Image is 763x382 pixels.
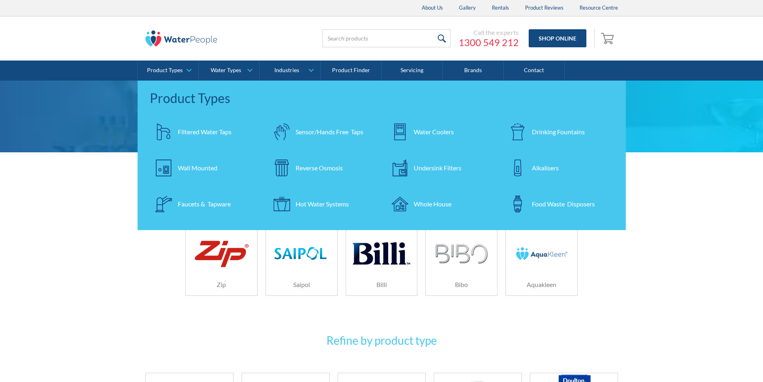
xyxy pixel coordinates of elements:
img: Saipol [273,245,330,262]
a: Servicing [382,61,443,81]
a: Drinking Fountains [504,118,614,146]
div: Undersink Filters [414,163,461,173]
div: Product Types [147,67,183,74]
h3: Refine by product type [145,332,618,349]
a: Filtered Water Taps [150,118,260,146]
a: SaipolSaipol [266,227,338,296]
a: Reverse Osmosis [268,154,378,182]
a: Brands [443,61,503,81]
a: Industries [260,61,320,81]
a: 1300 549 212 [459,36,519,49]
div: Filtered Water Taps [178,127,232,137]
div: Industries [274,67,299,74]
a: Product Finder [321,61,382,81]
div: Water Types [211,67,241,74]
a: ZipZip [185,227,258,296]
input: Search products [322,29,451,47]
img: Billi [353,234,410,273]
nav: Product Types [138,81,626,230]
a: BilliBilli [346,227,418,296]
a: Product Types [138,61,198,81]
h6: Billi [346,280,417,289]
a: Hot Water Systems [268,190,378,218]
a: Alkalisers [504,154,614,182]
a: Shop Online [529,29,586,47]
img: shopping cart [601,32,616,44]
div: Water Coolers [414,127,454,137]
a: Water Types [199,61,259,81]
a: Contact [504,61,565,81]
img: Bibo [435,244,488,264]
div: Alkalisers [532,163,559,173]
div: Faucets & Tapware [178,199,231,209]
a: Wall Mounted [150,154,260,182]
a: Sensor/Hands Free Taps [268,118,378,146]
div: Wall Mounted [178,163,217,173]
a: Whole House [386,190,496,218]
iframe: podium webchat widget bubble [683,342,763,382]
h6: Aquakleen [506,280,577,289]
div: Reverse Osmosis [296,163,343,173]
h6: Saipol [266,280,337,289]
a: Food Waste Disposers [504,190,614,218]
img: Aquakleen [513,234,570,273]
div: Food Waste Disposers [532,199,595,209]
img: Zip [193,236,250,271]
a: Undersink Filters [386,154,496,182]
div: Call the experts [459,28,519,36]
div: Drinking Fountains [532,127,585,137]
div: Sensor/Hands Free Taps [296,127,363,137]
a: BiboBibo [425,227,497,296]
iframe: podium webchat widget prompt [627,256,763,352]
img: The Water People [145,30,217,46]
a: AquakleenAquakleen [505,227,578,296]
a: Water Coolers [386,118,496,146]
a: Open empty cart [599,29,618,48]
div: Whole House [414,199,451,209]
h6: Bibo [426,280,497,289]
a: Faucets & Tapware [150,190,260,218]
h6: Zip [186,280,257,289]
div: Hot Water Systems [296,199,349,209]
div: Product Types [150,89,614,108]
